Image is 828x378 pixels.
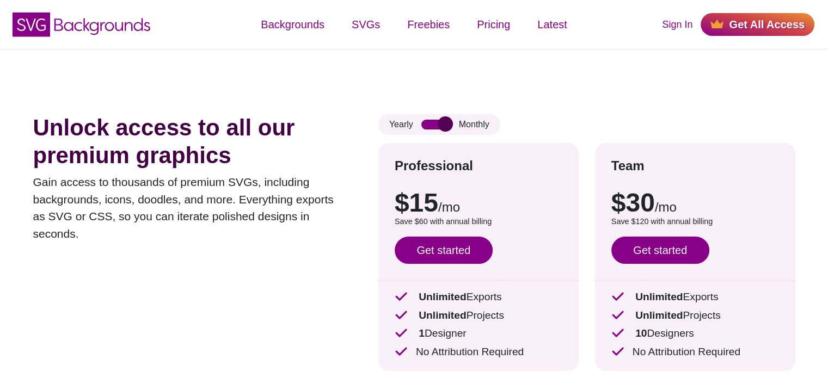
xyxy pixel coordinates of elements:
[33,173,346,242] p: Gain access to thousands of premium SVGs, including backgrounds, icons, doodles, and more. Everyt...
[395,344,562,360] p: No Attribution Required
[463,8,524,41] a: Pricing
[395,237,493,264] a: Get started
[611,344,779,360] p: No Attribution Required
[395,216,562,228] p: Save $60 with annual billing
[635,291,683,302] strong: Unlimited
[611,190,779,216] p: $30
[33,114,346,169] h1: Unlock access to all our premium graphics
[419,309,466,321] strong: Unlimited
[524,8,580,41] a: Latest
[378,114,500,135] div: Yearly Monthly
[338,8,394,41] a: SVGs
[635,327,647,339] strong: 10
[662,17,692,32] a: Sign In
[395,308,562,324] p: Projects
[395,326,562,342] p: Designer
[655,200,677,214] span: /mo
[247,8,338,41] a: Backgrounds
[611,308,779,324] p: Projects
[611,326,779,342] p: Designers
[611,237,709,264] a: Get started
[611,216,779,228] p: Save $120 with annual billing
[701,13,814,36] a: Get All Access
[395,190,562,216] p: $15
[394,8,463,41] a: Freebies
[419,327,425,339] strong: 1
[419,291,466,302] strong: Unlimited
[438,200,460,214] span: /mo
[395,289,562,305] p: Exports
[611,289,779,305] p: Exports
[611,158,645,173] strong: Team
[635,309,683,321] strong: Unlimited
[395,158,473,173] strong: Professional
